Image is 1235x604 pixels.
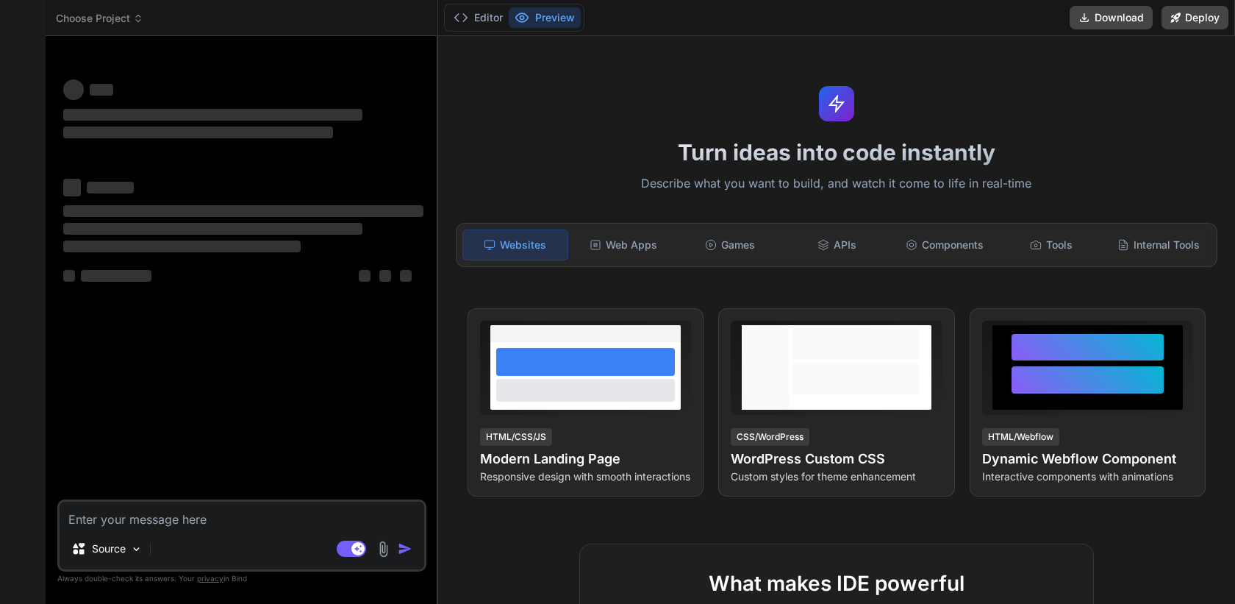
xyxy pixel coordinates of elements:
[63,223,362,235] span: ‌
[63,127,333,138] span: ‌
[63,205,423,217] span: ‌
[92,541,126,556] p: Source
[1000,230,1104,260] div: Tools
[398,541,412,556] img: icon
[375,541,392,558] img: attachment
[731,428,809,446] div: CSS/WordPress
[731,469,942,484] p: Custom styles for theme enhancement
[379,270,391,282] span: ‌
[56,11,143,26] span: Choose Project
[1070,6,1153,29] button: Download
[480,449,691,469] h4: Modern Landing Page
[448,7,509,28] button: Editor
[447,174,1226,193] p: Describe what you want to build, and watch it come to life in real-time
[731,449,942,469] h4: WordPress Custom CSS
[678,230,782,260] div: Games
[57,572,426,586] p: Always double-check its answers. Your in Bind
[480,428,552,446] div: HTML/CSS/JS
[480,469,691,484] p: Responsive design with smooth interactions
[982,449,1193,469] h4: Dynamic Webflow Component
[197,574,223,583] span: privacy
[63,179,81,196] span: ‌
[1106,230,1211,260] div: Internal Tools
[892,230,997,260] div: Components
[462,230,568,260] div: Websites
[63,270,75,282] span: ‌
[982,428,1059,446] div: HTML/Webflow
[81,270,151,282] span: ‌
[63,79,84,100] span: ‌
[571,230,676,260] div: Web Apps
[130,543,143,555] img: Pick Models
[63,109,362,121] span: ‌
[90,84,113,96] span: ‌
[785,230,889,260] div: APIs
[63,241,301,252] span: ‌
[604,568,1070,599] h2: What makes IDE powerful
[982,469,1193,484] p: Interactive components with animations
[400,270,412,282] span: ‌
[447,139,1226,166] h1: Turn ideas into code instantly
[87,182,134,193] span: ‌
[359,270,370,282] span: ‌
[509,7,581,28] button: Preview
[1161,6,1228,29] button: Deploy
